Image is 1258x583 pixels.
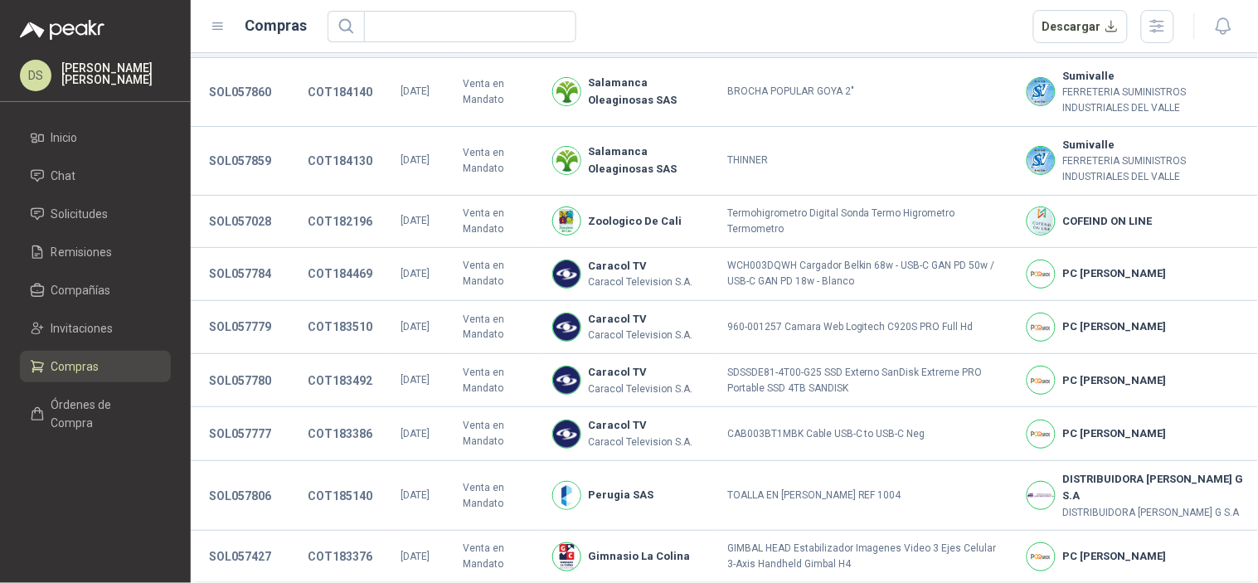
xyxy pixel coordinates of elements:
img: Company Logo [1027,147,1055,174]
a: Compras [20,351,171,382]
img: Company Logo [1027,207,1055,235]
b: Salamanca Oleaginosas SAS [588,75,707,109]
button: SOL057780 [201,366,279,396]
td: 960-001257 Camara Web Logitech C920S PRO Full Hd [717,301,1017,354]
td: Venta en Mandato [453,127,542,196]
span: Compras [51,357,100,376]
b: Gimnasio La Colina [588,548,690,565]
b: PC [PERSON_NAME] [1062,318,1166,335]
b: DISTRIBUIDORA [PERSON_NAME] G S.A [1062,471,1248,505]
button: SOL057777 [201,419,279,449]
img: Company Logo [553,147,580,174]
p: Caracol Television S.A. [588,435,692,450]
span: Chat [51,167,76,185]
td: Venta en Mandato [453,461,542,532]
img: Company Logo [1027,313,1055,341]
b: Salamanca Oleaginosas SAS [588,143,707,177]
button: COT183492 [299,366,381,396]
a: Chat [20,160,171,192]
button: SOL057806 [201,481,279,511]
p: [PERSON_NAME] [PERSON_NAME] [61,62,171,85]
td: WCH003DQWH Cargador Belkin 68w - USB-C GAN PD 50w / USB-C GAN PD 18w - Blanco [717,248,1017,301]
span: [DATE] [401,268,430,279]
p: FERRETERIA SUMINISTROS INDUSTRIALES DEL VALLE [1062,153,1248,185]
td: Venta en Mandato [453,248,542,301]
td: Venta en Mandato [453,407,542,460]
p: Caracol Television S.A. [588,381,692,397]
b: PC [PERSON_NAME] [1062,425,1166,442]
p: Caracol Television S.A. [588,328,692,343]
b: Zoologico De Cali [588,213,682,230]
td: BROCHA POPULAR GOYA 2" [717,58,1017,127]
img: Company Logo [1027,260,1055,288]
img: Company Logo [1027,367,1055,394]
td: Venta en Mandato [453,196,542,248]
b: Caracol TV [588,311,692,328]
b: COFEIND ON LINE [1062,213,1152,230]
span: [DATE] [401,85,430,97]
img: Company Logo [1027,543,1055,571]
b: PC [PERSON_NAME] [1062,265,1166,282]
img: Company Logo [553,367,580,394]
p: Caracol Television S.A. [588,274,692,290]
td: CAB003BT1MBK Cable USB-C to USB-C Neg [717,407,1017,460]
a: Invitaciones [20,313,171,344]
span: [DATE] [401,489,430,501]
span: [DATE] [401,374,430,386]
b: Sumivalle [1062,68,1248,85]
a: Solicitudes [20,198,171,230]
td: SDSSDE81-4T00-G25 SSD Externo SanDisk Extreme PRO Portable SSD 4TB SANDISK [717,354,1017,407]
button: SOL057028 [201,206,279,236]
img: Company Logo [1027,78,1055,105]
span: Inicio [51,129,78,147]
img: Company Logo [1027,420,1055,448]
button: SOL057860 [201,77,279,107]
td: THINNER [717,127,1017,196]
td: Termohigrometro Digital Sonda Termo Higrometro Termometro [717,196,1017,248]
a: Órdenes de Compra [20,389,171,439]
p: DISTRIBUIDORA [PERSON_NAME] G S.A [1062,505,1248,521]
img: Company Logo [553,482,580,509]
img: Company Logo [553,260,580,288]
b: Caracol TV [588,364,692,381]
button: COT184130 [299,146,381,176]
td: Venta en Mandato [453,58,542,127]
h1: Compras [245,14,308,37]
button: SOL057427 [201,542,279,571]
button: COT184469 [299,259,381,289]
button: COT182196 [299,206,381,236]
button: COT183510 [299,312,381,342]
img: Company Logo [553,207,580,235]
button: SOL057779 [201,312,279,342]
td: GIMBAL HEAD Estabilizador Imagenes Video 3 Ejes Celular 3-Axis Handheld Gimbal H4 [717,531,1017,583]
b: Perugia SAS [588,487,653,503]
span: [DATE] [401,321,430,333]
b: PC [PERSON_NAME] [1062,372,1166,389]
img: Company Logo [553,543,580,571]
span: [DATE] [401,215,430,226]
span: [DATE] [401,154,430,166]
td: TOALLA EN [PERSON_NAME] REF 1004 [717,461,1017,532]
b: Sumivalle [1062,137,1248,153]
a: Remisiones [20,236,171,268]
img: Company Logo [553,313,580,341]
button: COT185140 [299,481,381,511]
div: DS [20,60,51,91]
span: Solicitudes [51,205,109,223]
span: Invitaciones [51,319,114,338]
td: Venta en Mandato [453,301,542,354]
span: Órdenes de Compra [51,396,155,432]
span: Compañías [51,281,111,299]
span: Remisiones [51,243,113,261]
td: Venta en Mandato [453,531,542,583]
span: [DATE] [401,428,430,440]
button: COT184140 [299,77,381,107]
p: FERRETERIA SUMINISTROS INDUSTRIALES DEL VALLE [1062,85,1248,116]
a: Compañías [20,274,171,306]
button: SOL057784 [201,259,279,289]
td: Venta en Mandato [453,354,542,407]
a: Inicio [20,122,171,153]
img: Company Logo [553,420,580,448]
b: PC [PERSON_NAME] [1062,548,1166,565]
img: Company Logo [1027,482,1055,509]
